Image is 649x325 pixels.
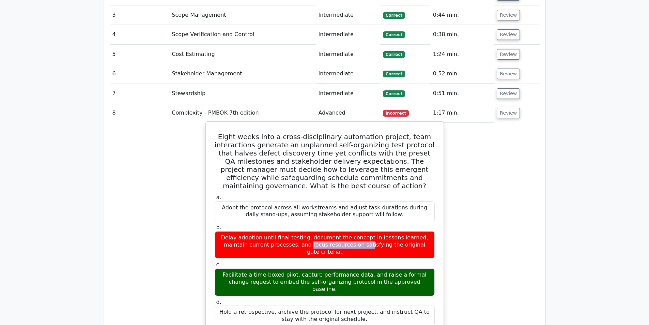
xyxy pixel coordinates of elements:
[169,64,315,84] td: Stakeholder Management
[110,45,169,64] td: 5
[316,25,380,44] td: Intermediate
[430,25,494,44] td: 0:38 min.
[216,261,221,268] span: c.
[215,231,435,258] div: Delay adoption until final testing, document the concept in lessons learned, maintain current pro...
[430,45,494,64] td: 1:24 min.
[383,31,405,38] span: Correct
[497,88,520,99] button: Review
[316,64,380,84] td: Intermediate
[216,224,221,231] span: b.
[383,51,405,58] span: Correct
[169,103,315,123] td: Complexity - PMBOK 7th edition
[497,69,520,79] button: Review
[169,5,315,25] td: Scope Management
[383,110,409,117] span: Incorrect
[497,10,520,20] button: Review
[110,25,169,44] td: 4
[110,84,169,103] td: 7
[430,84,494,103] td: 0:51 min.
[216,194,221,201] span: a.
[110,64,169,84] td: 6
[169,45,315,64] td: Cost Estimating
[316,84,380,103] td: Intermediate
[110,5,169,25] td: 3
[215,268,435,296] div: Facilitate a time-boxed pilot, capture performance data, and raise a formal change request to emb...
[497,49,520,60] button: Review
[216,299,221,305] span: d.
[110,103,169,123] td: 8
[383,90,405,97] span: Correct
[430,64,494,84] td: 0:52 min.
[215,201,435,222] div: Adopt the protocol across all workstreams and adjust task durations during daily stand-ups, assum...
[497,29,520,40] button: Review
[383,12,405,19] span: Correct
[214,133,435,190] h5: Eight weeks into a cross-disciplinary automation project, team interactions generate an unplanned...
[497,108,520,118] button: Review
[169,84,315,103] td: Stewardship
[316,45,380,64] td: Intermediate
[430,103,494,123] td: 1:17 min.
[383,71,405,77] span: Correct
[169,25,315,44] td: Scope Verification and Control
[316,5,380,25] td: Intermediate
[430,5,494,25] td: 0:44 min.
[316,103,380,123] td: Advanced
